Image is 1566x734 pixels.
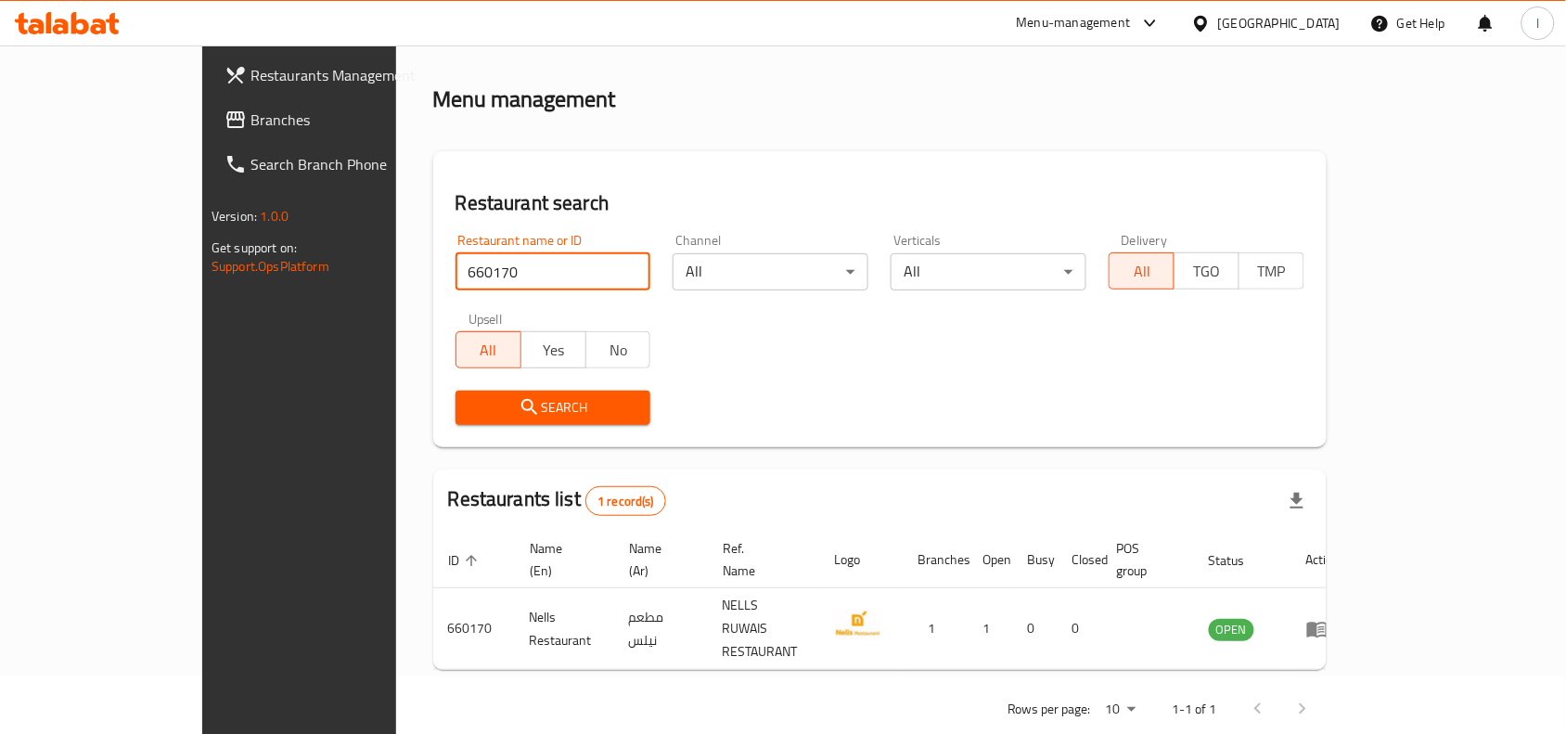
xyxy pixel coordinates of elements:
[585,331,651,368] button: No
[586,493,665,510] span: 1 record(s)
[1058,532,1102,588] th: Closed
[614,588,708,670] td: مطعم نيلس
[250,64,449,86] span: Restaurants Management
[1173,698,1217,721] p: 1-1 of 1
[1209,619,1254,640] span: OPEN
[212,204,257,228] span: Version:
[1209,619,1254,641] div: OPEN
[1017,12,1131,34] div: Menu-management
[210,142,464,187] a: Search Branch Phone
[448,485,666,516] h2: Restaurants list
[904,588,969,670] td: 1
[1306,618,1341,640] div: Menu
[212,236,297,260] span: Get support on:
[1291,532,1355,588] th: Action
[1218,13,1341,33] div: [GEOGRAPHIC_DATA]
[1182,258,1232,285] span: TGO
[433,588,515,670] td: 660170
[1209,549,1269,572] span: Status
[470,396,636,419] span: Search
[456,391,651,425] button: Search
[250,109,449,131] span: Branches
[212,254,329,278] a: Support.OpsPlatform
[723,537,798,582] span: Ref. Name
[469,313,503,326] label: Upsell
[433,84,616,114] h2: Menu management
[210,53,464,97] a: Restaurants Management
[1174,252,1239,290] button: TGO
[891,253,1086,290] div: All
[1013,532,1058,588] th: Busy
[210,97,464,142] a: Branches
[529,337,579,364] span: Yes
[594,337,644,364] span: No
[456,253,651,290] input: Search for restaurant name or ID..
[1117,258,1167,285] span: All
[1098,696,1143,724] div: Rows per page:
[1122,234,1168,247] label: Delivery
[500,25,507,47] li: /
[585,486,666,516] div: Total records count
[456,331,521,368] button: All
[904,532,969,588] th: Branches
[514,25,637,47] span: Menu management
[464,337,514,364] span: All
[250,153,449,175] span: Search Branch Phone
[1013,588,1058,670] td: 0
[629,537,686,582] span: Name (Ar)
[515,588,614,670] td: Nells Restaurant
[1536,13,1539,33] span: l
[820,532,904,588] th: Logo
[456,189,1304,217] h2: Restaurant search
[1109,252,1174,290] button: All
[1058,588,1102,670] td: 0
[260,204,289,228] span: 1.0.0
[969,532,1013,588] th: Open
[708,588,820,670] td: NELLS RUWAIS RESTAURANT
[448,549,483,572] span: ID
[835,602,881,649] img: Nells Restaurant
[1239,252,1304,290] button: TMP
[969,588,1013,670] td: 1
[433,532,1355,670] table: enhanced table
[1008,698,1091,721] p: Rows per page:
[673,253,868,290] div: All
[520,331,586,368] button: Yes
[1117,537,1172,582] span: POS group
[1275,479,1319,523] div: Export file
[530,537,592,582] span: Name (En)
[1247,258,1297,285] span: TMP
